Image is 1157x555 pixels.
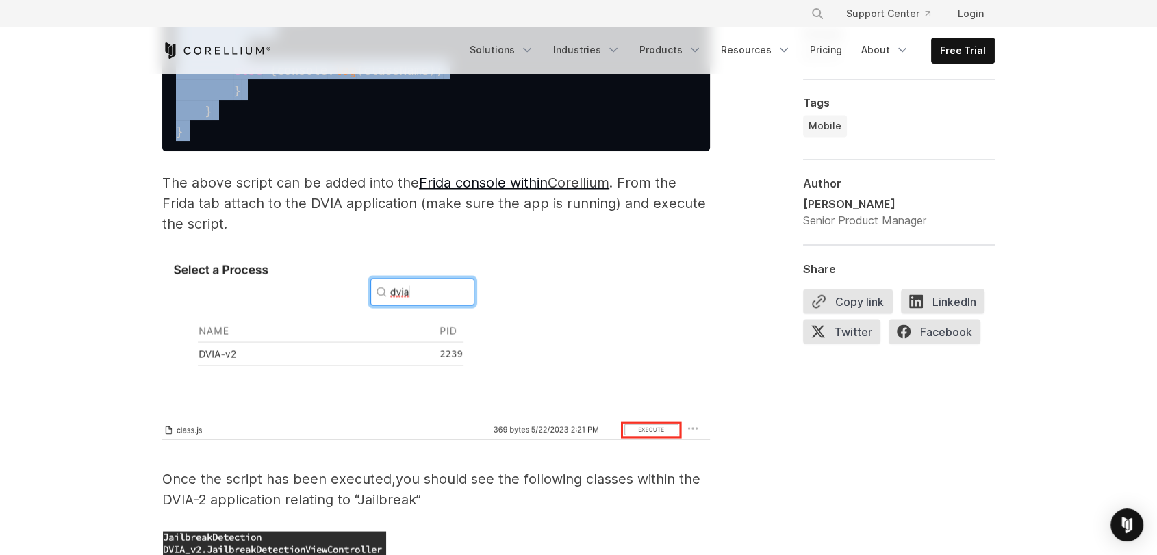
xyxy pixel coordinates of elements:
button: Copy link [803,289,893,314]
a: Corellium Home [162,42,271,59]
span: The above script can be added into the [162,174,548,190]
div: Navigation Menu [461,38,995,64]
span: } [233,84,241,98]
span: you should see the following classes within the DVIA-2 application relating to “Jailbreak” [162,470,700,507]
a: Products [631,38,710,62]
span: } [205,105,212,118]
a: LinkedIn [901,289,993,320]
div: [PERSON_NAME] [803,196,926,212]
a: Industries [545,38,628,62]
span: LinkedIn [901,289,984,314]
a: Twitter [803,320,889,350]
a: Mobile [803,116,847,138]
span: Mobile [809,120,841,133]
a: About [853,38,917,62]
span: Once the script has been executed [162,470,392,487]
a: Frida console within [419,174,548,190]
a: Free Trial [932,38,994,63]
img: Selecting a process; DVIA-v2 application relating to "jailbreak" [162,255,492,391]
span: , [392,470,396,487]
img: Screenshot 2023-05-22 at 2.41.23 PM [162,418,710,440]
a: Login [947,1,995,26]
span: Twitter [803,320,880,344]
span: . From the Frida tab attach to the DVIA application (make sure the app is running) and execute th... [162,174,706,231]
div: Share [803,262,995,276]
a: Resources [713,38,799,62]
a: Facebook [889,320,989,350]
div: Senior Product Manager [803,212,926,229]
div: Open Intercom Messenger [1110,508,1143,541]
span: } [176,125,183,139]
a: Pricing [802,38,850,62]
div: Tags [803,96,995,110]
div: Navigation Menu [794,1,995,26]
span: Facebook [889,320,980,344]
a: Support Center [835,1,941,26]
a: Corellium [548,174,609,190]
div: Author [803,177,995,190]
button: Search [805,1,830,26]
a: Solutions [461,38,542,62]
